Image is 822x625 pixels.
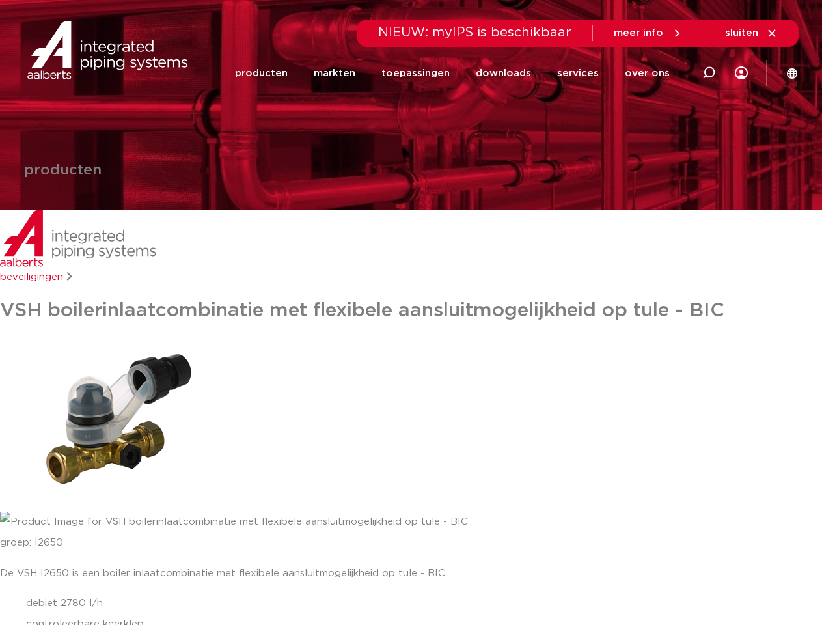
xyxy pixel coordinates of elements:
a: markten [314,48,355,98]
li: debiet 2780 l/h [26,593,822,614]
nav: Menu [235,48,670,98]
h1: producten [24,163,102,178]
div: my IPS [735,59,748,87]
a: producten [235,48,288,98]
a: services [557,48,599,98]
a: sluiten [725,27,778,39]
a: toepassingen [381,48,450,98]
span: NIEUW: myIPS is beschikbaar [378,26,571,39]
span: sluiten [725,28,758,38]
a: meer info [614,27,683,39]
a: downloads [476,48,531,98]
span: meer info [614,28,663,38]
a: over ons [625,48,670,98]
